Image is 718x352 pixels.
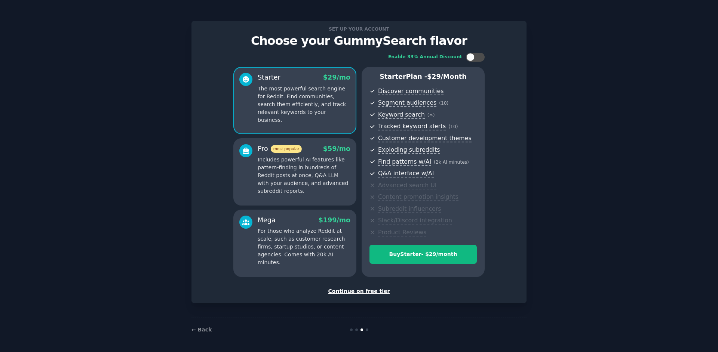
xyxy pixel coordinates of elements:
[378,217,452,225] span: Slack/Discord integration
[388,54,462,61] div: Enable 33% Annual Discount
[258,227,350,266] p: For those who analyze Reddit at scale, such as customer research firms, startup studios, or conte...
[258,85,350,124] p: The most powerful search engine for Reddit. Find communities, search them efficiently, and track ...
[427,112,435,118] span: ( ∞ )
[378,182,436,189] span: Advanced search UI
[378,135,472,142] span: Customer development themes
[258,73,280,82] div: Starter
[369,245,477,264] button: BuyStarter- $29/month
[378,158,431,166] span: Find patterns w/AI
[434,160,469,165] span: ( 2k AI minutes )
[369,72,477,81] p: Starter Plan -
[191,327,212,333] a: ← Back
[378,193,458,201] span: Content promotion insights
[378,146,440,154] span: Exploding subreddits
[427,73,467,80] span: $ 29 /month
[378,99,436,107] span: Segment audiences
[258,216,276,225] div: Mega
[439,101,448,106] span: ( 10 )
[378,205,441,213] span: Subreddit influencers
[378,111,425,119] span: Keyword search
[448,124,458,129] span: ( 10 )
[370,250,476,258] div: Buy Starter - $ 29 /month
[258,156,350,195] p: Includes powerful AI features like pattern-finding in hundreds of Reddit posts at once, Q&A LLM w...
[199,287,519,295] div: Continue on free tier
[378,229,426,237] span: Product Reviews
[271,145,302,153] span: most popular
[378,87,444,95] span: Discover communities
[328,25,391,33] span: Set up your account
[319,216,350,224] span: $ 199 /mo
[378,123,446,130] span: Tracked keyword alerts
[323,145,350,152] span: $ 59 /mo
[378,170,434,177] span: Q&A interface w/AI
[258,144,302,154] div: Pro
[323,74,350,81] span: $ 29 /mo
[199,34,519,47] p: Choose your GummySearch flavor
